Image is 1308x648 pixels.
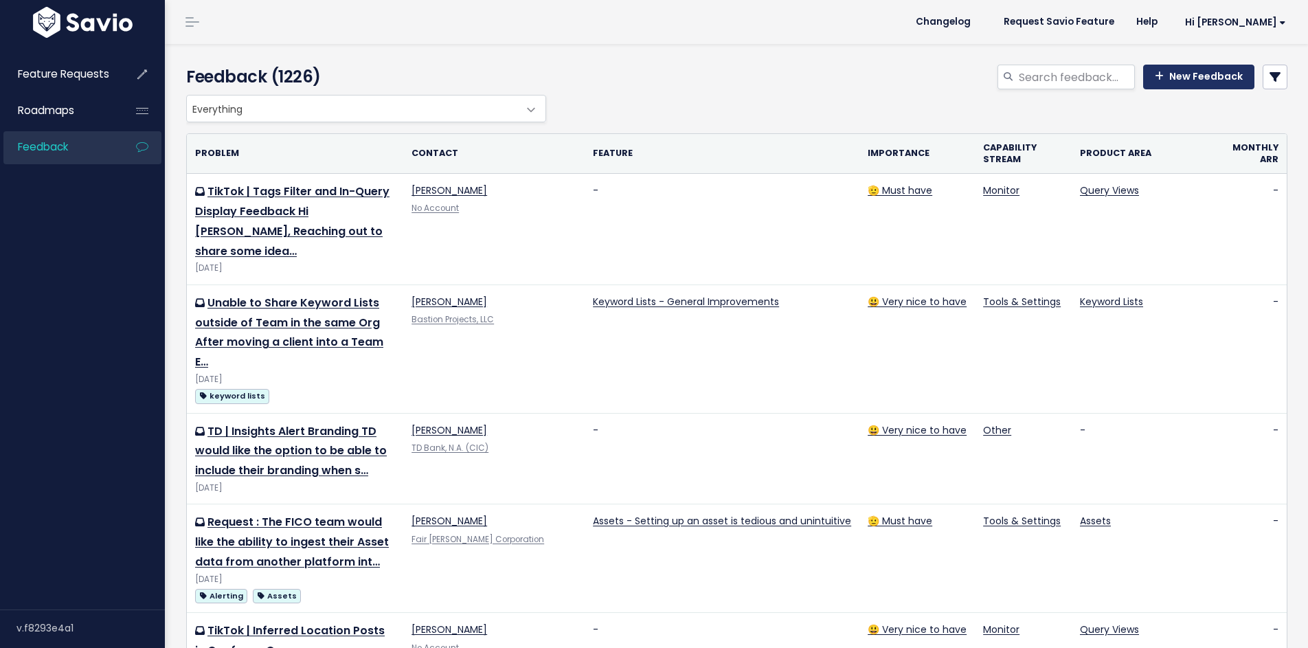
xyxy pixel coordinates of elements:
a: [PERSON_NAME] [411,295,487,309]
div: v.f8293e4a1 [16,610,165,646]
a: Bastion Projects, LLC [411,314,494,325]
span: Changelog [916,17,971,27]
td: - [1221,174,1287,285]
a: Query Views [1080,623,1139,636]
a: TD Bank, N.A. (CIC) [411,443,488,454]
span: Feedback [18,139,68,154]
a: Assets - Setting up an asset is tedious and unintuitive [593,514,851,528]
a: Monitor [983,183,1019,197]
span: Alerting [195,589,247,603]
a: [PERSON_NAME] [411,183,487,197]
span: Roadmaps [18,103,74,118]
span: Everything [186,95,546,122]
input: Search feedback... [1017,65,1135,89]
th: Contact [403,134,585,174]
a: keyword lists [195,387,269,404]
img: logo-white.9d6f32f41409.svg [30,7,136,38]
a: Request Savio Feature [993,12,1125,32]
td: - [585,174,859,285]
th: Feature [585,134,859,174]
a: TD | Insights Alert Branding TD would like the option to be able to include their branding when s… [195,423,387,479]
a: Keyword Lists - General Improvements [593,295,779,309]
a: Unable to Share Keyword Lists outside of Team in the same Org After moving a client into a Team E… [195,295,383,370]
th: Importance [859,134,975,174]
a: Feedback [3,131,114,163]
a: Alerting [195,587,247,604]
a: Query Views [1080,183,1139,197]
th: Product Area [1072,134,1221,174]
a: Monitor [983,623,1019,636]
a: Tools & Settings [983,514,1061,528]
a: Assets [253,587,301,604]
a: Fair [PERSON_NAME] Corporation [411,534,544,545]
a: No Account [411,203,459,214]
td: - [1221,504,1287,613]
a: 🫡 Must have [868,183,932,197]
a: 😃 Very nice to have [868,623,967,636]
th: Monthly ARR [1221,134,1287,174]
td: - [1072,413,1221,504]
a: Assets [1080,514,1111,528]
a: Tools & Settings [983,295,1061,309]
a: 😃 Very nice to have [868,295,967,309]
a: Other [983,423,1011,437]
span: Everything [187,96,518,122]
span: Hi [PERSON_NAME] [1185,17,1286,27]
h4: Feedback (1226) [186,65,540,89]
div: [DATE] [195,372,395,387]
span: Feature Requests [18,67,109,81]
span: Assets [253,589,301,603]
a: Help [1125,12,1169,32]
a: 😃 Very nice to have [868,423,967,437]
td: - [1221,284,1287,413]
div: [DATE] [195,481,395,495]
a: New Feedback [1143,65,1254,89]
td: - [1221,413,1287,504]
a: Hi [PERSON_NAME] [1169,12,1297,33]
a: Roadmaps [3,95,114,126]
td: - [585,413,859,504]
th: Problem [187,134,403,174]
div: [DATE] [195,261,395,276]
span: keyword lists [195,389,269,403]
a: Keyword Lists [1080,295,1143,309]
a: [PERSON_NAME] [411,423,487,437]
a: Feature Requests [3,58,114,90]
a: [PERSON_NAME] [411,514,487,528]
a: Request : The FICO team would like the ability to ingest their Asset data from another platform int… [195,514,389,570]
a: 🫡 Must have [868,514,932,528]
div: [DATE] [195,572,395,587]
a: TikTok | Tags Filter and In-Query Display Feedback Hi [PERSON_NAME], Reaching out to share some i... [195,183,390,258]
a: [PERSON_NAME] [411,623,487,636]
th: Capability stream [975,134,1072,174]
